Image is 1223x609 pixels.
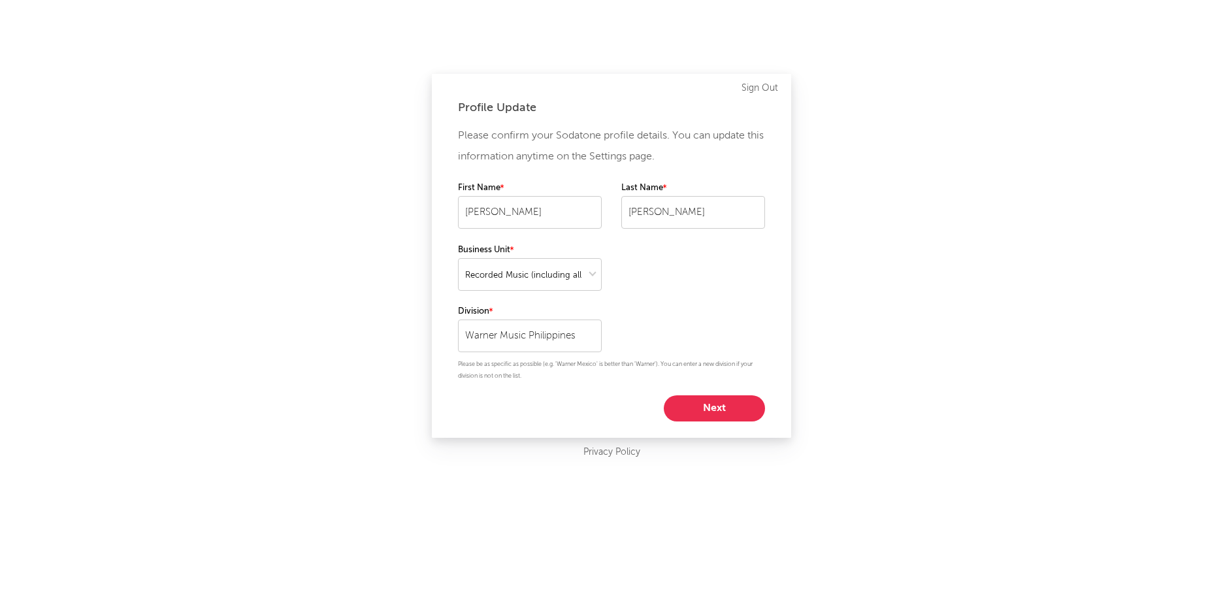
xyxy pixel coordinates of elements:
label: Division [458,304,602,320]
p: Please be as specific as possible (e.g. 'Warner Mexico' is better than 'Warner'). You can enter a... [458,359,765,382]
p: Please confirm your Sodatone profile details. You can update this information anytime on the Sett... [458,125,765,167]
input: Your division [458,320,602,352]
a: Privacy Policy [583,444,640,461]
label: First Name [458,180,602,196]
input: Your first name [458,196,602,229]
button: Next [664,395,765,421]
label: Last Name [621,180,765,196]
a: Sign Out [742,80,778,96]
div: Profile Update [458,100,765,116]
label: Business Unit [458,242,602,258]
input: Your last name [621,196,765,229]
